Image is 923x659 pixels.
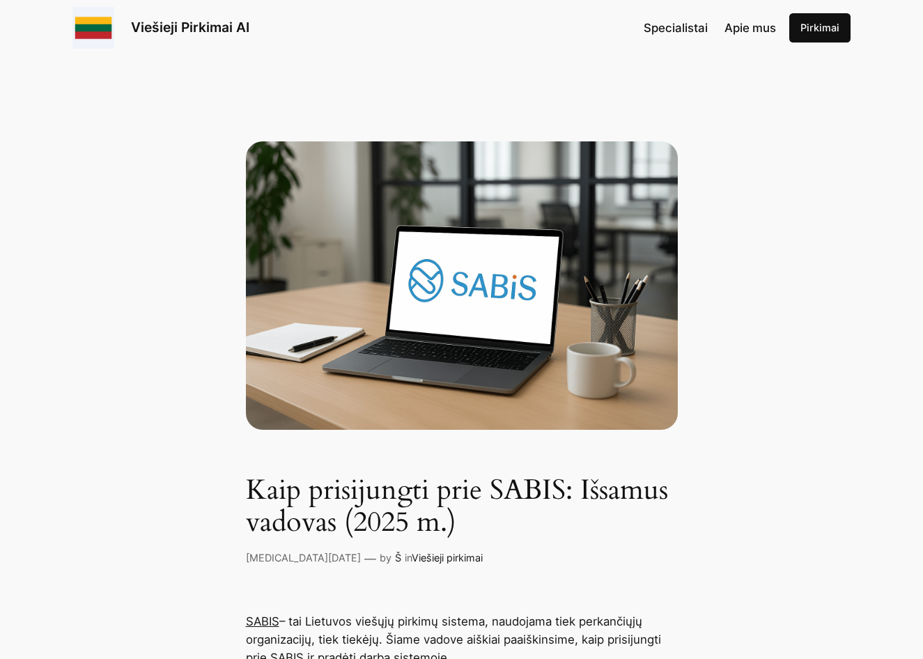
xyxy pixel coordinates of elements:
[380,550,391,566] p: by
[131,19,249,36] a: Viešieji Pirkimai AI
[405,552,412,564] span: in
[246,614,279,628] a: SABIS
[412,552,483,564] a: Viešieji pirkimai
[246,552,361,564] a: [MEDICAL_DATA][DATE]
[644,19,776,37] nav: Navigation
[395,552,401,564] a: Š
[246,141,678,429] img: Sabis
[789,13,851,42] a: Pirkimai
[644,19,708,37] a: Specialistai
[72,7,114,49] img: Viešieji pirkimai logo
[644,21,708,35] span: Specialistai
[246,474,678,538] h1: Kaip prisijungti prie SABIS: Išsamus vadovas (2025 m.)
[724,21,776,35] span: Apie mus
[724,19,776,37] a: Apie mus
[364,550,376,568] p: —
